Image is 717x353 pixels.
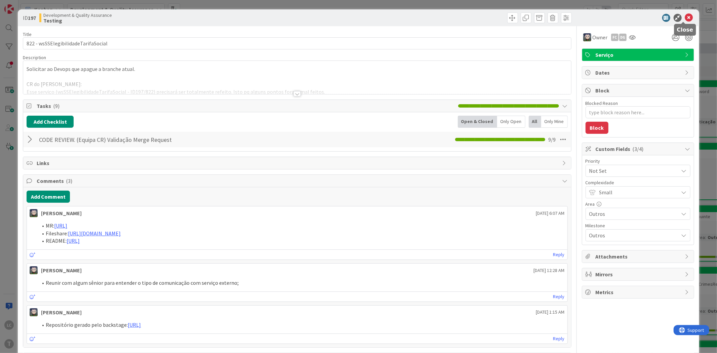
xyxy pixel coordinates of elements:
[633,146,644,152] span: ( 3/4 )
[41,266,82,274] div: [PERSON_NAME]
[596,252,682,261] span: Attachments
[14,1,31,9] span: Support
[23,37,571,49] input: type card name here...
[553,292,565,301] a: Reply
[596,86,682,94] span: Block
[41,209,82,217] div: [PERSON_NAME]
[536,210,565,217] span: [DATE] 6:07 AM
[27,116,74,128] button: Add Checklist
[37,133,188,146] input: Add Checklist...
[458,116,497,128] div: Open & Closed
[41,308,82,316] div: [PERSON_NAME]
[586,223,690,228] div: Milestone
[536,309,565,316] span: [DATE] 1:15 AM
[43,18,112,23] b: Testing
[553,335,565,343] a: Reply
[128,321,141,328] a: [URL]
[54,222,67,229] a: [URL]
[38,237,564,245] li: README:
[37,159,559,167] span: Links
[583,33,591,41] img: LS
[53,103,59,109] span: ( 9 )
[23,31,32,37] label: Title
[596,270,682,278] span: Mirrors
[67,237,80,244] a: [URL]
[38,279,564,287] li: Reunir com algum sênior para entender o tipo de comunicação com serviço externo;
[68,230,121,237] a: [URL][DOMAIN_NAME]
[593,33,608,41] span: Owner
[586,122,608,134] button: Block
[619,34,627,41] div: DG
[586,202,690,206] div: Area
[27,65,567,73] p: Solicitar ao Devops que apague a branche atual.
[586,100,618,106] label: Blocked Reason
[30,266,38,274] img: LS
[611,34,619,41] div: FC
[27,191,70,203] button: Add Comment
[534,267,565,274] span: [DATE] 12:28 AM
[549,135,556,144] span: 9 / 9
[586,159,690,163] div: Priority
[30,308,38,316] img: LS
[38,230,564,237] li: Fileshare:
[586,180,690,185] div: Complexidade
[589,209,675,219] span: Outros
[23,14,36,22] span: ID
[596,51,682,59] span: Serviço
[37,102,454,110] span: Tasks
[38,222,564,230] li: MR:
[596,288,682,296] span: Metrics
[599,188,675,197] span: Small
[30,209,38,217] img: LS
[589,231,675,240] span: Outros
[37,177,559,185] span: Comments
[553,250,565,259] a: Reply
[38,321,564,329] li: Repositório gerado pelo backstage:
[589,166,675,175] span: Not Set
[497,116,525,128] div: Only Open
[596,69,682,77] span: Dates
[529,116,541,128] div: All
[596,145,682,153] span: Custom Fields
[28,14,36,21] b: 197
[43,12,112,18] span: Development & Quality Assurance
[23,54,46,61] span: Description
[541,116,568,128] div: Only Mine
[677,27,693,33] h5: Close
[66,178,72,184] span: ( 3 )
